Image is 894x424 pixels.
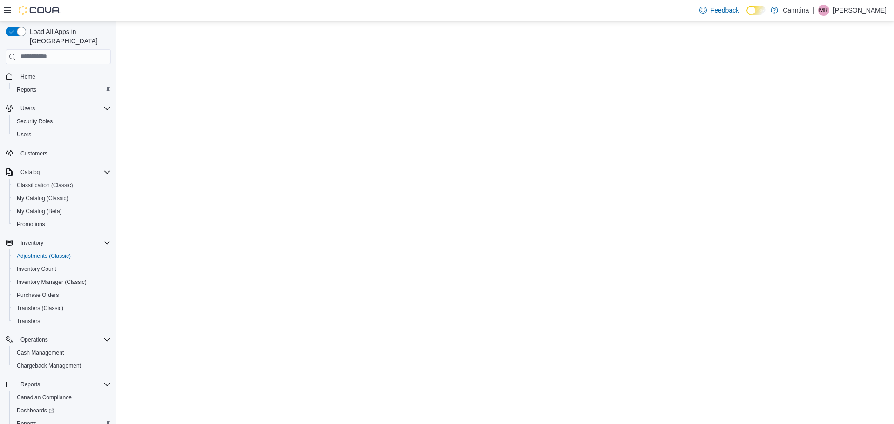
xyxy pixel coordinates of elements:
[13,206,66,217] a: My Catalog (Beta)
[9,192,115,205] button: My Catalog (Classic)
[17,278,87,286] span: Inventory Manager (Classic)
[20,168,40,176] span: Catalog
[17,118,53,125] span: Security Roles
[13,405,111,416] span: Dashboards
[13,347,68,358] a: Cash Management
[13,219,49,230] a: Promotions
[17,304,63,312] span: Transfers (Classic)
[17,291,59,299] span: Purchase Orders
[818,5,829,16] div: Matthew Reddy
[17,71,111,82] span: Home
[13,360,85,371] a: Chargeback Management
[17,167,43,178] button: Catalog
[17,362,81,370] span: Chargeback Management
[9,249,115,262] button: Adjustments (Classic)
[17,252,71,260] span: Adjustments (Classic)
[13,276,111,288] span: Inventory Manager (Classic)
[9,262,115,276] button: Inventory Count
[20,73,35,81] span: Home
[2,236,115,249] button: Inventory
[13,303,67,314] a: Transfers (Classic)
[13,116,111,127] span: Security Roles
[17,148,111,159] span: Customers
[13,316,44,327] a: Transfers
[17,265,56,273] span: Inventory Count
[17,195,68,202] span: My Catalog (Classic)
[2,70,115,83] button: Home
[26,27,111,46] span: Load All Apps in [GEOGRAPHIC_DATA]
[2,333,115,346] button: Operations
[20,336,48,343] span: Operations
[9,359,115,372] button: Chargeback Management
[17,379,44,390] button: Reports
[13,392,111,403] span: Canadian Compliance
[2,166,115,179] button: Catalog
[13,263,111,275] span: Inventory Count
[13,263,60,275] a: Inventory Count
[13,193,111,204] span: My Catalog (Classic)
[9,179,115,192] button: Classification (Classic)
[13,116,56,127] a: Security Roles
[13,276,90,288] a: Inventory Manager (Classic)
[833,5,887,16] p: [PERSON_NAME]
[17,221,45,228] span: Promotions
[17,334,111,345] span: Operations
[13,250,74,262] a: Adjustments (Classic)
[13,84,40,95] a: Reports
[9,115,115,128] button: Security Roles
[20,150,47,157] span: Customers
[819,5,828,16] span: MR
[17,394,72,401] span: Canadian Compliance
[17,167,111,178] span: Catalog
[13,84,111,95] span: Reports
[20,239,43,247] span: Inventory
[9,346,115,359] button: Cash Management
[13,360,111,371] span: Chargeback Management
[13,289,63,301] a: Purchase Orders
[17,131,31,138] span: Users
[13,392,75,403] a: Canadian Compliance
[9,205,115,218] button: My Catalog (Beta)
[20,105,35,112] span: Users
[17,334,52,345] button: Operations
[9,315,115,328] button: Transfers
[9,404,115,417] a: Dashboards
[17,103,111,114] span: Users
[13,219,111,230] span: Promotions
[13,250,111,262] span: Adjustments (Classic)
[17,103,39,114] button: Users
[2,102,115,115] button: Users
[746,15,747,16] span: Dark Mode
[783,5,809,16] p: Canntina
[13,180,111,191] span: Classification (Classic)
[13,303,111,314] span: Transfers (Classic)
[2,147,115,160] button: Customers
[13,316,111,327] span: Transfers
[17,317,40,325] span: Transfers
[9,276,115,289] button: Inventory Manager (Classic)
[17,148,51,159] a: Customers
[13,129,111,140] span: Users
[17,349,64,357] span: Cash Management
[696,1,743,20] a: Feedback
[9,289,115,302] button: Purchase Orders
[17,379,111,390] span: Reports
[746,6,766,15] input: Dark Mode
[13,405,58,416] a: Dashboards
[13,129,35,140] a: Users
[13,206,111,217] span: My Catalog (Beta)
[20,381,40,388] span: Reports
[17,71,39,82] a: Home
[711,6,739,15] span: Feedback
[9,391,115,404] button: Canadian Compliance
[19,6,61,15] img: Cova
[9,302,115,315] button: Transfers (Classic)
[13,193,72,204] a: My Catalog (Classic)
[17,237,47,249] button: Inventory
[813,5,814,16] p: |
[9,83,115,96] button: Reports
[13,180,77,191] a: Classification (Classic)
[17,237,111,249] span: Inventory
[9,128,115,141] button: Users
[9,218,115,231] button: Promotions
